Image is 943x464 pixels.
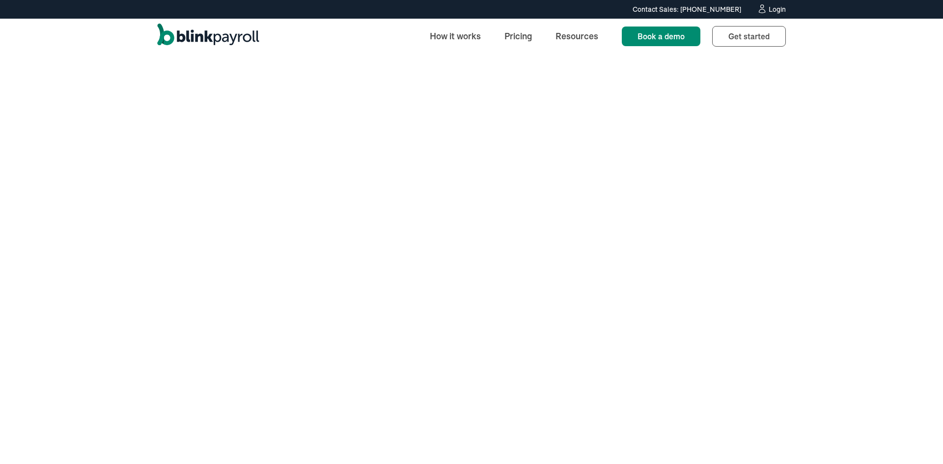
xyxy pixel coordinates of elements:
a: Login [757,4,786,15]
a: Book a demo [622,27,700,46]
a: How it works [422,26,489,47]
span: Get started [728,31,770,41]
span: Book a demo [638,31,685,41]
div: Contact Sales: [PHONE_NUMBER] [633,4,741,15]
a: Get started [712,26,786,47]
a: Pricing [497,26,540,47]
a: Resources [548,26,606,47]
div: Login [769,6,786,13]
